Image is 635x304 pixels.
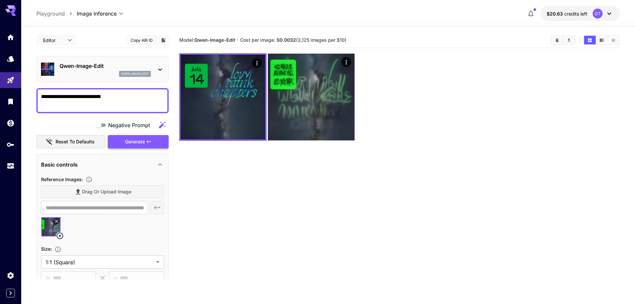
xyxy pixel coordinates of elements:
[160,36,166,44] button: Add to library
[41,177,83,182] span: Reference Images :
[564,11,587,17] span: credits left
[127,35,157,45] button: Copy AIR ID
[41,161,78,169] p: Basic controls
[108,135,169,149] button: Generate
[279,37,296,43] b: 0.0032
[52,246,64,253] button: Adjust the dimensions of the generated image by specifying its width and height in pixels, or sel...
[46,258,153,266] span: 1:1 (Square)
[121,72,149,76] p: qwen_image_edit
[237,36,238,44] p: ·
[593,9,603,19] div: GT
[563,36,575,44] button: Download All
[252,58,262,68] div: Actions
[77,10,117,18] span: Image Inference
[7,162,15,170] div: Usage
[341,57,351,67] div: Actions
[83,176,95,183] button: Upload a reference image to guide the result. This is needed for Image-to-Image or Inpainting. Su...
[240,37,346,43] span: Cost per image: $ (3,125 images per $10)
[596,36,608,44] button: Show images in video view
[551,35,575,45] div: Clear ImagesDownload All
[43,37,63,44] span: Editor
[268,54,355,140] img: Z
[551,36,563,44] button: Clear Images
[179,37,235,43] span: Model:
[7,119,15,127] div: Wallet
[36,10,77,18] nav: breadcrumb
[7,97,15,106] div: Library
[7,76,15,84] div: Playground
[41,246,52,252] span: Size :
[547,10,587,17] div: $20.63392
[540,6,620,21] button: $20.63392GT
[181,55,265,139] img: Z
[583,35,620,45] div: Show images in grid viewShow images in video viewShow images in list view
[41,157,164,173] div: Basic controls
[36,10,65,18] a: Playground
[7,55,15,63] div: Models
[194,37,235,43] b: Qwen-Image-Edit
[125,138,145,146] span: Generate
[547,11,564,17] span: $20.63
[36,135,105,149] button: Reset to defaults
[7,140,15,149] div: API Keys
[6,289,15,297] button: Expand sidebar
[41,59,164,79] div: Qwen-Image-Editqwen_image_edit
[60,62,151,70] p: Qwen-Image-Edit
[7,33,15,41] div: Home
[7,271,15,279] div: Settings
[584,36,596,44] button: Show images in grid view
[108,121,150,129] span: Negative Prompt
[608,36,619,44] button: Show images in list view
